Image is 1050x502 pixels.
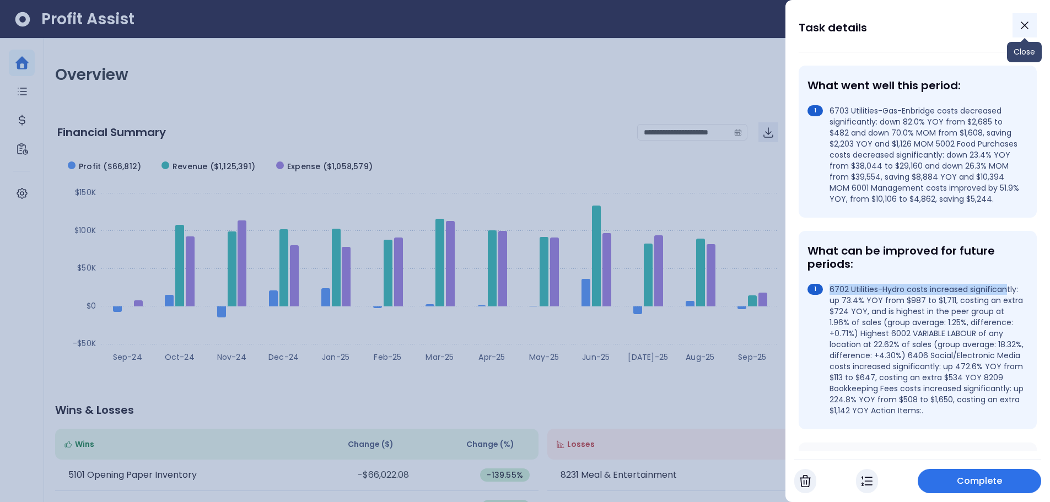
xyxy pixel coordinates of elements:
div: What went well this period: [807,79,1024,92]
div: Close [1007,42,1042,62]
div: What can be improved for future periods: [807,244,1024,271]
span: Complete [957,474,1003,488]
img: Cancel Task [800,474,811,488]
h1: Task details [799,18,867,37]
button: Close [1013,13,1037,37]
img: In Progress [861,474,873,488]
li: 6702 Utilities-Hydro costs increased significantly: up 73.4% YOY from $987 to $1,711, costing an ... [807,284,1024,416]
li: 6703 Utilities-Gas-Enbridge costs decreased significantly: down 82.0% YOY from $2,685 to $482 and... [807,105,1024,204]
button: Complete [918,469,1041,493]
